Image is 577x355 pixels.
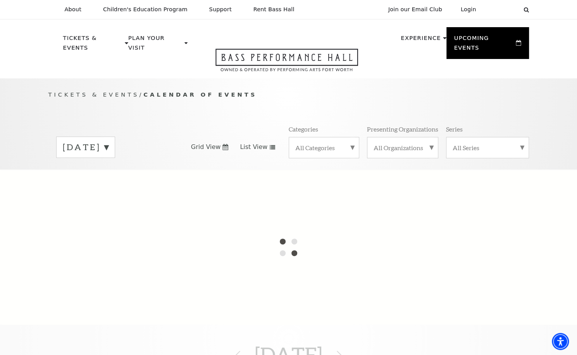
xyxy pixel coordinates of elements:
[253,6,295,13] p: Rent Bass Hall
[401,33,441,47] p: Experience
[453,144,522,152] label: All Series
[295,144,353,152] label: All Categories
[454,33,514,57] p: Upcoming Events
[143,91,257,98] span: Calendar of Events
[209,6,232,13] p: Support
[63,33,123,57] p: Tickets & Events
[48,91,140,98] span: Tickets & Events
[240,143,267,151] span: List View
[188,48,386,78] a: Open this option
[446,125,463,133] p: Series
[48,90,529,100] p: /
[63,141,109,153] label: [DATE]
[374,144,432,152] label: All Organizations
[552,333,569,350] div: Accessibility Menu
[65,6,81,13] p: About
[489,6,516,13] select: Select:
[289,125,318,133] p: Categories
[367,125,438,133] p: Presenting Organizations
[103,6,188,13] p: Children's Education Program
[128,33,183,57] p: Plan Your Visit
[191,143,221,151] span: Grid View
